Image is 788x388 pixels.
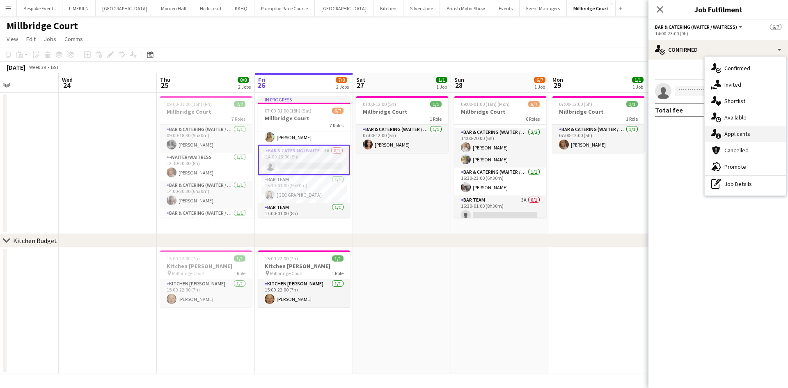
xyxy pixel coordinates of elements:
a: View [3,34,21,44]
app-job-card: 07:00-12:00 (5h)1/1Millbridge Court1 RoleBar & Catering (Waiter / waitress)1/107:00-12:00 (5h)[PE... [552,96,644,153]
h3: Job Fulfilment [648,4,788,15]
span: 07:00-12:00 (5h) [559,101,592,107]
a: Comms [61,34,86,44]
h3: Millbridge Court [160,108,252,115]
app-card-role: Bar Team1/117:00-01:00 (8h) [258,203,350,231]
div: 1 Job [534,84,545,90]
div: Job Details [705,176,786,192]
button: British Motor Show [440,0,492,16]
span: 8/8 [238,77,249,83]
button: [GEOGRAPHIC_DATA] [96,0,154,16]
span: 15:00-22:00 (7h) [265,255,298,262]
span: 09:00-01:00 (16h) (Fri) [167,101,212,107]
span: 27 [355,80,365,90]
div: 1 Job [632,84,643,90]
button: Bespoke Events [17,0,62,16]
button: Plumpton Race Course [254,0,315,16]
span: Jobs [44,35,56,43]
button: Hickstead [193,0,228,16]
app-card-role: Bar & Catering (Waiter / waitress)1/114:00-22:30 (8h30m) [160,209,252,236]
span: Millbridge Court [172,270,205,276]
span: 7/7 [234,101,245,107]
span: 07:00-12:00 (5h) [363,101,396,107]
span: 1 Role [234,270,245,276]
span: 15:00-22:00 (7h) [167,255,200,262]
app-job-card: 09:00-01:00 (16h) (Mon)6/7Millbridge Court6 Roles-Waiter/Waitress1/112:30-19:00 (6h30m)[PERSON_NA... [454,96,546,218]
span: 7 Roles [330,122,344,129]
span: Wed [62,76,73,83]
span: Cancelled [724,147,749,154]
h3: Kitchen [PERSON_NAME] [160,262,252,270]
span: Fri [258,76,266,83]
div: Kitchen Budget [13,236,57,245]
span: Promote [724,163,746,170]
span: Millbridge Court [270,270,303,276]
a: Edit [23,34,39,44]
h3: Kitchen [PERSON_NAME] [258,262,350,270]
app-card-role: Bar & Catering (Waiter / waitress)1/113:00-21:00 (8h)[PERSON_NAME] [258,117,350,145]
span: 1/1 [626,101,638,107]
app-card-role: Kitchen [PERSON_NAME]1/115:00-22:00 (7h)[PERSON_NAME] [258,279,350,307]
span: 1 Role [430,116,442,122]
span: Applicants [724,130,750,138]
span: 1/1 [632,77,644,83]
h1: Millbridge Court [7,20,78,32]
button: LIMEKILN [62,0,96,16]
app-job-card: 07:00-12:00 (5h)1/1Millbridge Court1 RoleBar & Catering (Waiter / waitress)1/107:00-12:00 (5h)[PE... [356,96,448,153]
span: 6/7 [534,77,545,83]
span: 7 Roles [231,116,245,122]
app-card-role: Bar Team1/115:30-01:00 (9h30m)[GEOGRAPHIC_DATA] [258,175,350,203]
span: 29 [551,80,563,90]
span: 07:00-01:00 (18h) (Sat) [265,108,312,114]
span: 6 Roles [526,116,540,122]
button: Kitchen [373,0,403,16]
app-card-role: Bar & Catering (Waiter / waitress)1/107:00-12:00 (5h)[PERSON_NAME] [356,125,448,153]
button: Morden Hall [154,0,193,16]
span: 1/1 [234,255,245,262]
button: KKHQ [228,0,254,16]
span: View [7,35,18,43]
span: Comms [64,35,83,43]
span: Week 39 [27,64,48,70]
span: Edit [26,35,36,43]
div: BST [51,64,59,70]
div: 2 Jobs [238,84,251,90]
span: 6/7 [332,108,344,114]
span: 1 Role [626,116,638,122]
app-card-role: Bar Team3A0/116:30-01:00 (8h30m) [454,195,546,223]
button: Bar & Catering (Waiter / waitress) [655,24,744,30]
span: Sat [356,76,365,83]
h3: Millbridge Court [454,108,546,115]
span: Mon [552,76,563,83]
div: [DATE] [7,63,25,71]
span: Sun [454,76,464,83]
span: 24 [61,80,73,90]
span: 1/1 [436,77,447,83]
app-job-card: 09:00-01:00 (16h) (Fri)7/7Millbridge Court7 RolesBar & Catering (Waiter / waitress)1/109:00-18:30... [160,96,252,218]
div: In progress07:00-01:00 (18h) (Sat)6/7Millbridge Court7 RolesBar & Catering (Waiter / waitress)1/1... [258,96,350,218]
span: 1/1 [430,101,442,107]
div: Total fee [655,106,683,114]
app-card-role: Kitchen [PERSON_NAME]1/115:00-22:00 (7h)[PERSON_NAME] [160,279,252,307]
div: 14:00-23:00 (9h) [655,30,781,37]
div: 2 Jobs [336,84,349,90]
div: In progress [258,96,350,103]
app-card-role: Bar & Catering (Waiter / waitress)1/116:30-23:00 (6h30m)[PERSON_NAME] [454,168,546,195]
app-job-card: 15:00-22:00 (7h)1/1Kitchen [PERSON_NAME] Millbridge Court1 RoleKitchen [PERSON_NAME]1/115:00-22:0... [258,250,350,307]
h3: Millbridge Court [552,108,644,115]
span: Bar & Catering (Waiter / waitress) [655,24,737,30]
a: Jobs [41,34,60,44]
h3: Millbridge Court [258,115,350,122]
span: 6/7 [528,101,540,107]
span: Invited [724,81,741,88]
span: Confirmed [724,64,750,72]
app-card-role: Bar & Catering (Waiter / waitress)3A0/114:00-23:00 (9h) [258,145,350,175]
app-job-card: 15:00-22:00 (7h)1/1Kitchen [PERSON_NAME] Millbridge Court1 RoleKitchen [PERSON_NAME]1/115:00-22:0... [160,250,252,307]
app-card-role: -Waiter/Waitress1/112:30-20:30 (8h)[PERSON_NAME] [160,153,252,181]
span: 6/7 [770,24,781,30]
